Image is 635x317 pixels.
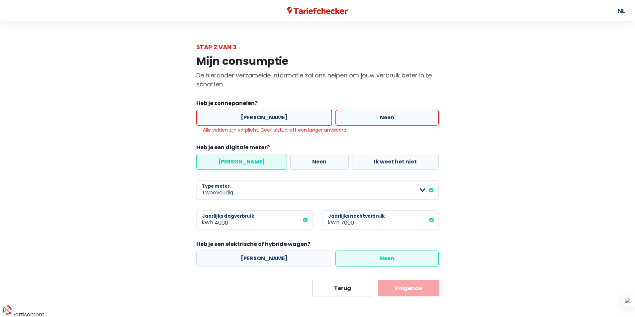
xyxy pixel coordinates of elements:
button: Volgende [378,280,439,296]
label: [PERSON_NAME] [196,251,332,266]
legend: Heb je een elektrische of hybride wagen? [196,240,439,251]
legend: Heb je een digitale meter? [196,144,439,154]
img: Tariefchecker logo [287,7,348,15]
label: [PERSON_NAME] [196,154,287,170]
div: Alle velden zijn verplicht. Geef alstublieft een langer antwoord [196,127,439,133]
button: Terug [312,280,373,296]
legend: Heb je zonnepanelen? [196,99,439,110]
span: kWh [196,210,215,230]
h1: Mijn consumptie [196,55,439,67]
label: Neen [335,251,439,266]
label: [PERSON_NAME] [196,110,332,126]
label: Ik weet het niet [352,154,439,170]
p: De hieronder verzamelde informatie zal ons helpen om jouw verbruik beter in te schatten. [196,71,439,89]
label: Neen [335,110,439,126]
div: Stap 2 van 3 [196,43,439,52]
label: Neen [290,154,348,170]
span: kWh [322,210,341,230]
